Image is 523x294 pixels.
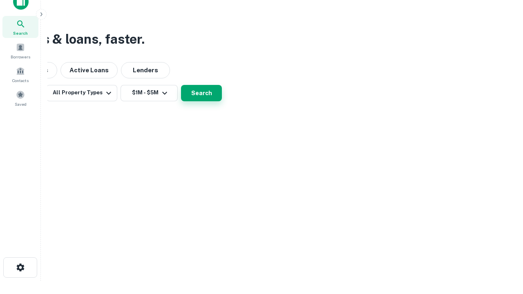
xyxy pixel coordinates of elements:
[2,16,38,38] a: Search
[13,30,28,36] span: Search
[15,101,27,107] span: Saved
[121,85,178,101] button: $1M - $5M
[121,62,170,78] button: Lenders
[2,40,38,62] a: Borrowers
[181,85,222,101] button: Search
[2,63,38,85] a: Contacts
[482,229,523,268] iframe: Chat Widget
[60,62,118,78] button: Active Loans
[12,77,29,84] span: Contacts
[46,85,117,101] button: All Property Types
[2,87,38,109] a: Saved
[11,53,30,60] span: Borrowers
